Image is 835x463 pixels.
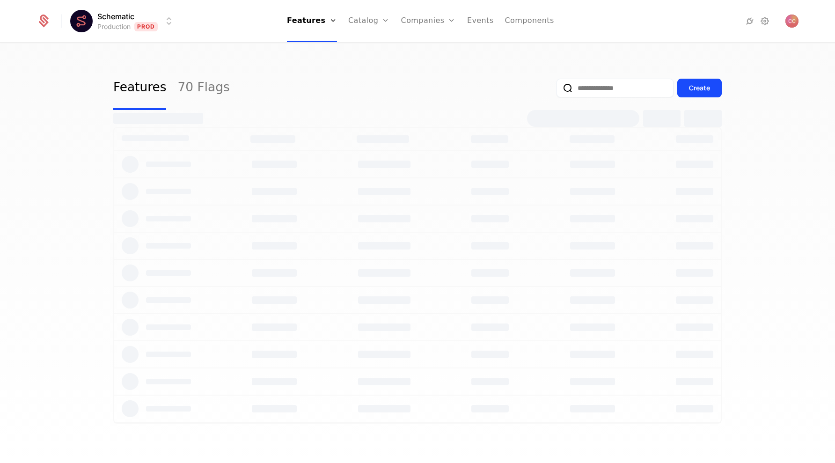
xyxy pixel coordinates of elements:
a: Features [113,66,166,110]
div: Production [97,22,131,31]
a: 70 Flags [177,66,229,110]
span: Schematic [97,11,134,22]
button: Open user button [785,15,798,28]
button: Select environment [73,11,175,31]
a: Settings [759,15,770,27]
span: Prod [134,22,158,31]
img: Schematic [70,10,93,32]
div: Create [689,83,710,93]
a: Integrations [744,15,755,27]
button: Create [677,79,722,97]
img: Cole Chrzan [785,15,798,28]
